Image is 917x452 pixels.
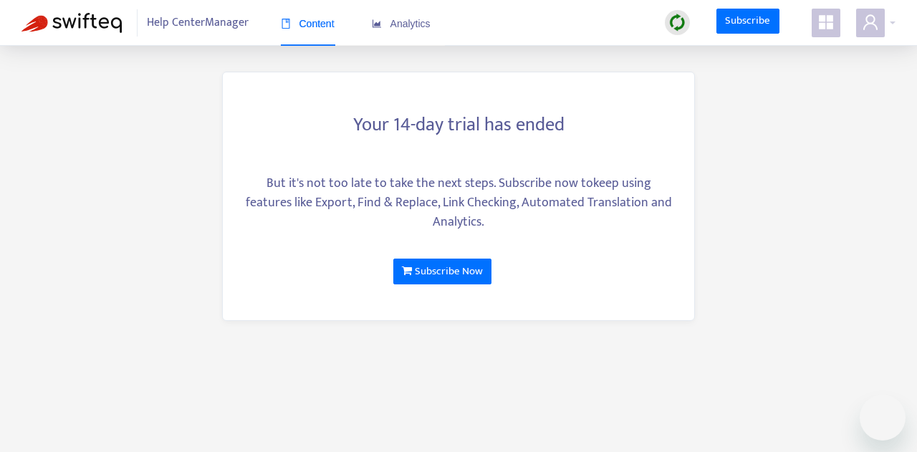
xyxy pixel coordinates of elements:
[147,9,249,37] span: Help Center Manager
[860,395,906,441] iframe: Button to launch messaging window
[281,18,335,29] span: Content
[244,114,673,137] h3: Your 14-day trial has ended
[817,14,835,31] span: appstore
[281,19,291,29] span: book
[21,13,122,33] img: Swifteq
[668,14,686,32] img: sync.dc5367851b00ba804db3.png
[716,9,779,34] a: Subscribe
[862,14,879,31] span: user
[372,18,431,29] span: Analytics
[372,19,382,29] span: area-chart
[244,174,673,232] div: But it's not too late to take the next steps. Subscribe now to keep using features like Export, F...
[393,259,491,284] a: Subscribe Now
